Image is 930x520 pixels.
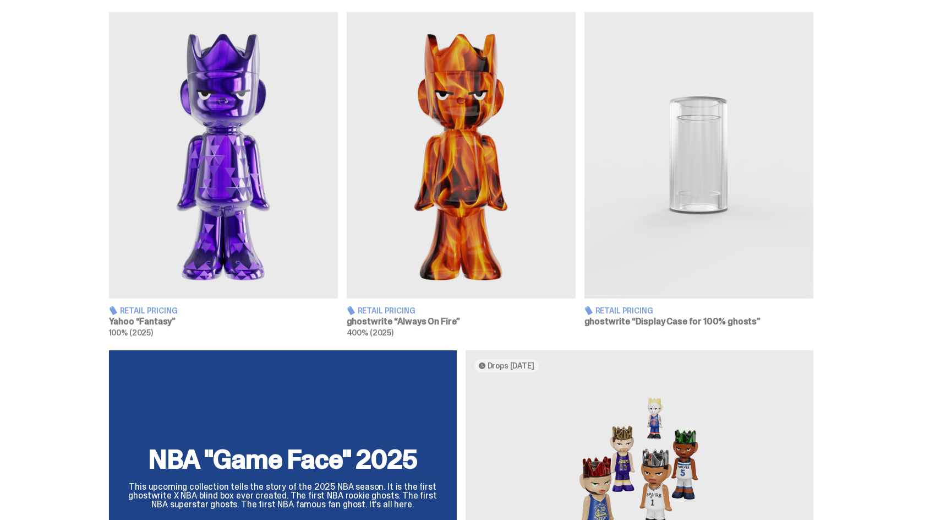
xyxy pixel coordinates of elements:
span: Retail Pricing [120,307,178,315]
span: 400% (2025) [347,328,393,338]
h3: ghostwrite “Display Case for 100% ghosts” [584,317,813,326]
h2: NBA "Game Face" 2025 [122,446,444,473]
p: This upcoming collection tells the story of the 2025 NBA season. It is the first ghostwrite X NBA... [122,483,444,509]
a: Display Case for 100% ghosts Retail Pricing [584,12,813,337]
h3: Yahoo “Fantasy” [109,317,338,326]
img: Fantasy [109,12,338,299]
h3: ghostwrite “Always On Fire” [347,317,576,326]
a: Fantasy Retail Pricing [109,12,338,337]
span: Drops [DATE] [488,361,534,370]
img: Display Case for 100% ghosts [584,12,813,299]
span: 100% (2025) [109,328,153,338]
span: Retail Pricing [358,307,415,315]
img: Always On Fire [347,12,576,299]
span: Retail Pricing [595,307,653,315]
a: Always On Fire Retail Pricing [347,12,576,337]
